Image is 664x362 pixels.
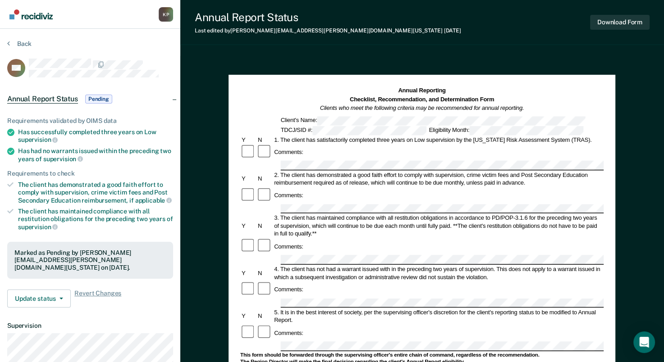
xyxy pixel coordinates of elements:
span: supervision [18,136,58,143]
div: Comments: [273,242,305,250]
div: Marked as Pending by [PERSON_NAME][EMAIL_ADDRESS][PERSON_NAME][DOMAIN_NAME][US_STATE] on [DATE]. [14,249,166,271]
span: [DATE] [444,27,461,34]
div: K P [159,7,173,22]
div: Comments: [273,285,305,293]
div: Requirements validated by OIMS data [7,117,173,125]
span: supervision [43,155,83,163]
div: TDCJ/SID #: [279,126,428,135]
div: N [256,222,273,230]
div: Y [240,312,256,320]
strong: Checklist, Recommendation, and Determination Form [350,96,494,102]
dt: Supervision [7,322,173,330]
div: Open Intercom Messenger [633,331,655,353]
button: Download Form [590,15,650,30]
em: Clients who meet the following criteria may be recommended for annual reporting. [320,105,524,111]
div: 2. The client has demonstrated a good faith effort to comply with supervision, crime victim fees ... [273,171,604,187]
button: Back [7,40,32,48]
div: 1. The client has satisfactorily completed three years on Low supervision by the [US_STATE] Risk ... [273,136,604,143]
div: Y [240,175,256,183]
div: Last edited by [PERSON_NAME][EMAIL_ADDRESS][PERSON_NAME][DOMAIN_NAME][US_STATE] [195,27,461,34]
div: Annual Report Status [195,11,461,24]
strong: Annual Reporting [398,87,446,94]
div: Y [240,136,256,143]
div: N [256,175,273,183]
span: Annual Report Status [7,95,78,104]
span: applicable [135,197,172,204]
div: Requirements to check [7,170,173,177]
span: Revert Changes [74,290,121,308]
div: N [256,269,273,277]
div: Has had no warrants issued within the preceding two years of [18,147,173,163]
div: Client's Name: [279,116,587,125]
div: Has successfully completed three years on Low [18,128,173,144]
div: 4. The client has not had a warrant issued with in the preceding two years of supervision. This d... [273,265,604,281]
button: Profile dropdown button [159,7,173,22]
span: supervision [18,223,58,231]
div: Y [240,269,256,277]
div: N [256,312,273,320]
div: The client has demonstrated a good faith effort to comply with supervision, crime victim fees and... [18,181,173,204]
div: N [256,136,273,143]
button: Update status [7,290,71,308]
div: Eligibility Month: [428,126,585,135]
div: 3. The client has maintained compliance with all restitution obligations in accordance to PD/POP-... [273,214,604,238]
img: Recidiviz [9,9,53,19]
div: Y [240,222,256,230]
span: Pending [85,95,112,104]
div: This form should be forwarded through the supervising officer's entire chain of command, regardle... [240,352,604,358]
div: The client has maintained compliance with all restitution obligations for the preceding two years of [18,208,173,231]
div: Comments: [273,329,305,336]
div: Comments: [273,148,305,156]
div: Comments: [273,191,305,199]
div: 5. It is in the best interest of society, per the supervising officer's discretion for the client... [273,308,604,324]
